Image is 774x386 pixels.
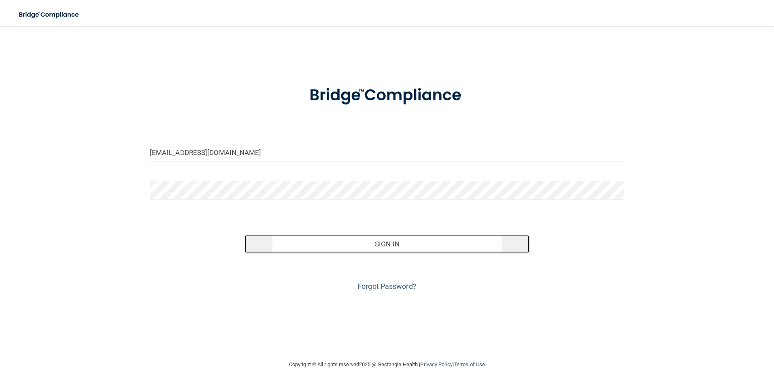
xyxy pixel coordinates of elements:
div: Copyright © All rights reserved 2025 @ Rectangle Health | | [239,352,535,378]
button: Sign In [245,235,529,253]
a: Forgot Password? [357,282,417,291]
a: Privacy Policy [420,361,452,367]
img: bridge_compliance_login_screen.278c3ca4.svg [12,6,87,23]
a: Terms of Use [454,361,485,367]
input: Email [150,143,625,161]
img: bridge_compliance_login_screen.278c3ca4.svg [293,74,481,117]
